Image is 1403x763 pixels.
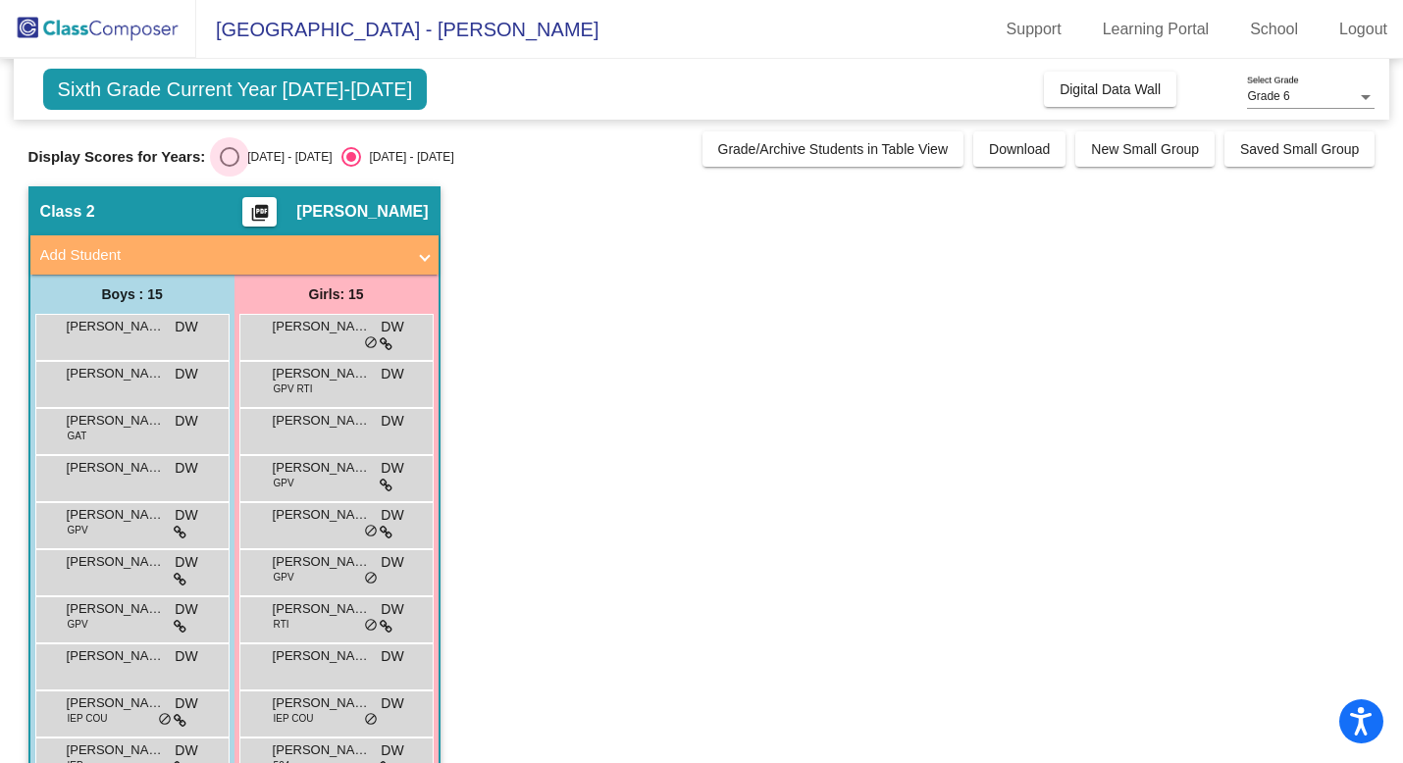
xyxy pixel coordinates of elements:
[1060,81,1161,97] span: Digital Data Wall
[1087,14,1225,45] a: Learning Portal
[67,693,165,713] span: [PERSON_NAME]
[273,740,371,760] span: [PERSON_NAME]
[196,14,598,45] span: [GEOGRAPHIC_DATA] - [PERSON_NAME]
[274,476,294,490] span: GPV
[364,571,378,586] span: do_not_disturb_alt
[1324,14,1403,45] a: Logout
[175,317,197,337] span: DW
[364,524,378,539] span: do_not_disturb_alt
[1240,141,1359,157] span: Saved Small Group
[381,505,403,526] span: DW
[175,411,197,432] span: DW
[381,317,403,337] span: DW
[1091,141,1199,157] span: New Small Group
[239,148,332,166] div: [DATE] - [DATE]
[1224,131,1375,167] button: Saved Small Group
[381,458,403,479] span: DW
[273,458,371,478] span: [PERSON_NAME]
[381,599,403,620] span: DW
[40,202,95,222] span: Class 2
[274,381,313,396] span: GPV RTI
[273,317,371,336] span: [PERSON_NAME]
[273,599,371,619] span: [PERSON_NAME]
[242,197,277,227] button: Print Students Details
[68,711,108,726] span: IEP COU
[364,618,378,634] span: do_not_disturb_alt
[175,458,197,479] span: DW
[273,646,371,666] span: [PERSON_NAME]
[67,364,165,383] span: [PERSON_NAME] [PERSON_NAME]
[175,740,197,761] span: DW
[43,69,428,110] span: Sixth Grade Current Year [DATE]-[DATE]
[175,505,197,526] span: DW
[30,275,234,314] div: Boys : 15
[274,711,314,726] span: IEP COU
[273,505,371,525] span: [PERSON_NAME] Del [PERSON_NAME]
[248,203,272,230] mat-icon: picture_as_pdf
[175,364,197,384] span: DW
[175,693,197,714] span: DW
[67,317,165,336] span: [PERSON_NAME]
[28,148,206,166] span: Display Scores for Years:
[67,505,165,525] span: [PERSON_NAME]
[67,599,165,619] span: [PERSON_NAME]
[1234,14,1314,45] a: School
[381,411,403,432] span: DW
[381,552,403,573] span: DW
[274,617,289,632] span: RTI
[296,202,428,222] span: [PERSON_NAME]
[67,646,165,666] span: [PERSON_NAME]
[381,740,403,761] span: DW
[273,552,371,572] span: [PERSON_NAME]
[273,693,371,713] span: [PERSON_NAME]
[273,364,371,383] span: [PERSON_NAME]
[381,364,403,384] span: DW
[68,617,88,632] span: GPV
[220,147,453,167] mat-radio-group: Select an option
[40,244,405,267] mat-panel-title: Add Student
[273,411,371,431] span: [PERSON_NAME]
[30,235,439,275] mat-expansion-panel-header: Add Student
[175,552,197,573] span: DW
[234,275,439,314] div: Girls: 15
[364,712,378,728] span: do_not_disturb_alt
[1075,131,1215,167] button: New Small Group
[361,148,453,166] div: [DATE] - [DATE]
[274,570,294,585] span: GPV
[702,131,964,167] button: Grade/Archive Students in Table View
[67,740,165,760] span: [PERSON_NAME]
[67,411,165,431] span: [PERSON_NAME]
[175,599,197,620] span: DW
[1247,89,1289,103] span: Grade 6
[989,141,1050,157] span: Download
[973,131,1065,167] button: Download
[991,14,1077,45] a: Support
[158,712,172,728] span: do_not_disturb_alt
[68,523,88,537] span: GPV
[364,335,378,351] span: do_not_disturb_alt
[68,429,87,443] span: GAT
[67,458,165,478] span: [PERSON_NAME]
[175,646,197,667] span: DW
[67,552,165,572] span: [PERSON_NAME]
[381,693,403,714] span: DW
[381,646,403,667] span: DW
[718,141,949,157] span: Grade/Archive Students in Table View
[1044,72,1176,107] button: Digital Data Wall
